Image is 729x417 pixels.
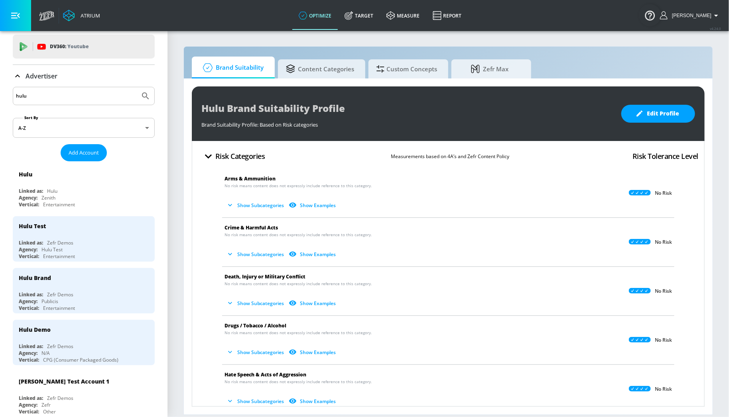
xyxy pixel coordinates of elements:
[13,164,155,210] div: HuluLinked as:HuluAgency:ZenithVertical:Entertainment
[16,91,137,101] input: Search by name
[225,330,372,336] span: No risk means content does not expressly include reference to this category.
[19,343,43,350] div: Linked as:
[13,320,155,365] div: Hulu DemoLinked as:Zefr DemosAgency:N/AVertical:CPG (Consumer Packaged Goods)
[287,346,339,359] button: Show Examples
[225,175,276,182] span: Arms & Ammunition
[225,346,287,359] button: Show Subcategories
[19,378,109,385] div: [PERSON_NAME] Test Account 1
[201,117,613,128] div: Brand Suitability Profile: Based on Risk categories
[19,239,43,246] div: Linked as:
[19,395,43,401] div: Linked as:
[41,298,58,305] div: Publicis
[19,274,51,282] div: Hulu Brand
[19,326,51,333] div: Hulu Demo
[225,224,278,231] span: Crime & Harmful Acts
[19,401,37,408] div: Agency:
[655,288,672,294] p: No Risk
[23,115,40,120] label: Sort By
[215,151,265,162] h4: Risk Categories
[225,281,372,287] span: No risk means content does not expressly include reference to this category.
[43,356,118,363] div: CPG (Consumer Packaged Goods)
[19,305,39,311] div: Vertical:
[287,248,339,261] button: Show Examples
[19,356,39,363] div: Vertical:
[198,147,268,166] button: Risk Categories
[41,246,63,253] div: Hulu Test
[19,350,37,356] div: Agency:
[19,222,46,230] div: Hulu Test
[19,201,39,208] div: Vertical:
[639,4,661,26] button: Open Resource Center
[43,408,56,415] div: Other
[47,239,73,246] div: Zefr Demos
[655,386,672,392] p: No Risk
[61,144,107,161] button: Add Account
[13,372,155,417] div: [PERSON_NAME] Test Account 1Linked as:Zefr DemosAgency:ZefrVertical:Other
[287,395,339,408] button: Show Examples
[225,379,372,385] span: No risk means content does not expressly include reference to this category.
[225,395,287,408] button: Show Subcategories
[710,26,721,31] span: v 4.24.0
[376,59,437,78] span: Custom Concepts
[19,188,43,194] div: Linked as:
[13,268,155,313] div: Hulu BrandLinked as:Zefr DemosAgency:PublicisVertical:Entertainment
[19,298,37,305] div: Agency:
[26,72,57,80] p: Advertiser
[47,395,73,401] div: Zefr Demos
[225,232,372,238] span: No risk means content does not expressly include reference to this category.
[19,253,39,260] div: Vertical:
[19,194,37,201] div: Agency:
[13,216,155,262] div: Hulu TestLinked as:Zefr DemosAgency:Hulu TestVertical:Entertainment
[19,246,37,253] div: Agency:
[47,291,73,298] div: Zefr Demos
[621,105,695,123] button: Edit Profile
[19,291,43,298] div: Linked as:
[225,273,305,280] span: Death, Injury or Military Conflict
[637,109,679,119] span: Edit Profile
[225,199,287,212] button: Show Subcategories
[225,248,287,261] button: Show Subcategories
[655,337,672,343] p: No Risk
[669,13,711,18] span: login as: rebecca.streightiff@zefr.com
[67,42,89,51] p: Youtube
[655,190,672,196] p: No Risk
[47,343,73,350] div: Zefr Demos
[63,10,100,22] a: Atrium
[19,408,39,415] div: Vertical:
[655,239,672,245] p: No Risk
[286,59,354,78] span: Content Categories
[13,65,155,87] div: Advertiser
[459,59,520,78] span: Zefr Max
[50,42,89,51] p: DV360:
[225,183,372,189] span: No risk means content does not expressly include reference to this category.
[13,118,155,138] div: A-Z
[287,297,339,310] button: Show Examples
[19,170,32,178] div: Hulu
[338,1,380,30] a: Target
[225,371,306,378] span: Hate Speech & Acts of Aggression
[41,350,50,356] div: N/A
[632,151,698,162] h4: Risk Tolerance Level
[660,11,721,20] button: [PERSON_NAME]
[137,87,154,105] button: Submit Search
[200,58,264,77] span: Brand Suitability
[225,322,286,329] span: Drugs / Tobacco / Alcohol
[41,194,55,201] div: Zenith
[287,199,339,212] button: Show Examples
[292,1,338,30] a: optimize
[43,305,75,311] div: Entertainment
[41,401,51,408] div: Zefr
[391,152,510,161] p: Measurements based on 4A’s and Zefr Content Policy
[13,35,155,59] div: DV360: Youtube
[380,1,426,30] a: measure
[47,188,57,194] div: Hulu
[77,12,100,19] div: Atrium
[225,297,287,310] button: Show Subcategories
[43,201,75,208] div: Entertainment
[43,253,75,260] div: Entertainment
